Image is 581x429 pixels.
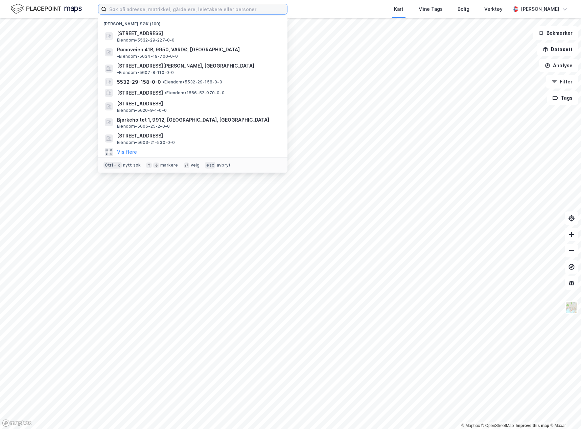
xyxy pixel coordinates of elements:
span: Eiendom • 5532-29-227-0-0 [117,37,175,43]
div: Bolig [458,5,469,13]
a: Mapbox [461,423,480,428]
iframe: Chat Widget [547,397,581,429]
span: [STREET_ADDRESS] [117,132,279,140]
span: Eiendom • 5620-9-1-0-0 [117,108,167,113]
span: Eiendom • 5603-21-530-0-0 [117,140,175,145]
div: Mine Tags [418,5,443,13]
button: Tags [547,91,578,105]
div: Kart [394,5,403,13]
div: markere [160,162,178,168]
div: velg [191,162,200,168]
div: [PERSON_NAME] søk (100) [98,16,287,28]
a: Mapbox homepage [2,419,32,427]
span: [STREET_ADDRESS][PERSON_NAME], [GEOGRAPHIC_DATA] [117,62,254,70]
img: Z [565,301,578,314]
span: • [164,90,166,95]
button: Analyse [539,59,578,72]
span: Eiendom • 5532-29-158-0-0 [162,79,222,85]
div: nytt søk [123,162,141,168]
div: avbryt [217,162,231,168]
a: Improve this map [516,423,549,428]
input: Søk på adresse, matrikkel, gårdeiere, leietakere eller personer [107,4,287,14]
span: Rømoveien 41B, 9950, VARDØ, [GEOGRAPHIC_DATA] [117,46,240,54]
span: [STREET_ADDRESS] [117,89,163,97]
span: • [162,79,164,84]
button: Datasett [537,43,578,56]
a: OpenStreetMap [481,423,514,428]
span: Bjørkeholtet 1, 9912, [GEOGRAPHIC_DATA], [GEOGRAPHIC_DATA] [117,116,279,124]
button: Vis flere [117,148,137,156]
span: Eiendom • 5634-19-700-0-0 [117,54,178,59]
div: Kontrollprogram for chat [547,397,581,429]
button: Bokmerker [533,26,578,40]
span: [STREET_ADDRESS] [117,29,279,37]
span: • [117,70,119,75]
span: 5532-29-158-0-0 [117,78,161,86]
span: [STREET_ADDRESS] [117,100,279,108]
div: Ctrl + k [103,162,122,169]
div: [PERSON_NAME] [521,5,559,13]
span: Eiendom • 5607-8-110-0-0 [117,70,174,75]
span: Eiendom • 1866-52-970-0-0 [164,90,225,96]
span: Eiendom • 5605-25-2-0-0 [117,124,170,129]
img: logo.f888ab2527a4732fd821a326f86c7f29.svg [11,3,82,15]
div: esc [205,162,215,169]
button: Filter [546,75,578,89]
span: • [117,54,119,59]
div: Verktøy [484,5,503,13]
